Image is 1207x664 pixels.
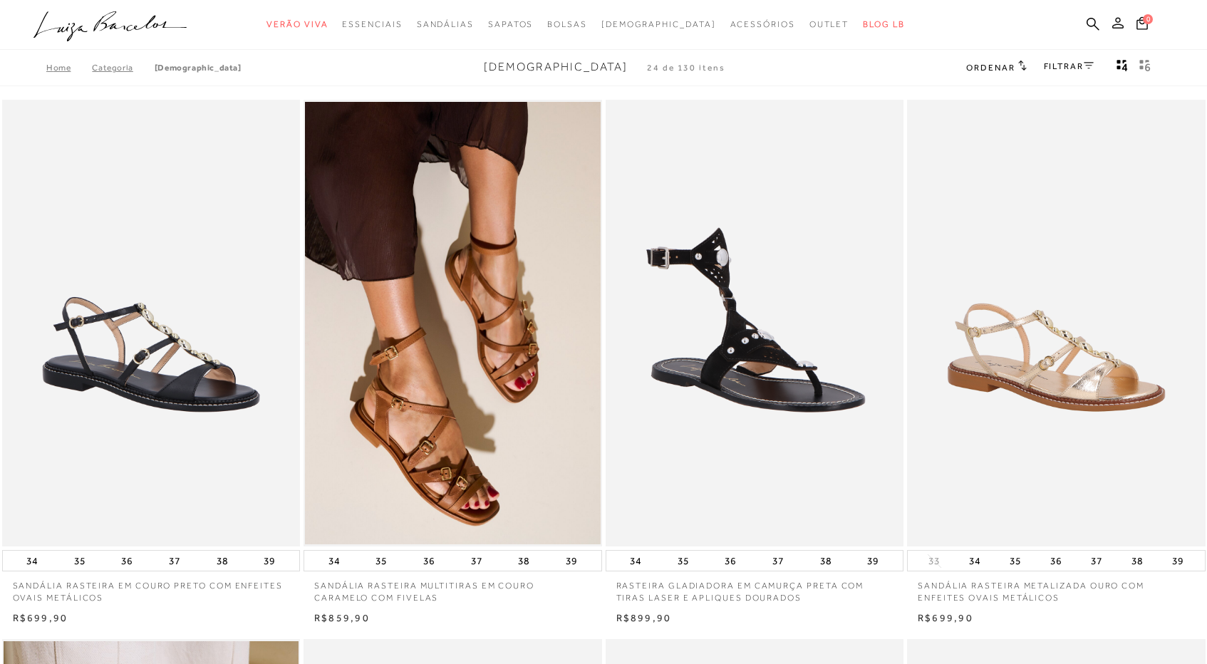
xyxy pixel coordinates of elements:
span: Sapatos [488,19,533,29]
a: categoryNavScreenReaderText [730,11,795,38]
button: 35 [371,551,391,571]
button: 35 [70,551,90,571]
a: RASTEIRA GLADIADORA EM CAMURÇA PRETA COM TIRAS LASER E APLIQUES DOURADOS RASTEIRA GLADIADORA EM C... [607,102,903,545]
button: 39 [259,551,279,571]
a: SANDÁLIA RASTEIRA METALIZADA OURO COM ENFEITES OVAIS METÁLICOS [907,571,1206,604]
a: categoryNavScreenReaderText [266,11,328,38]
button: 0 [1132,16,1152,35]
button: 37 [1087,551,1107,571]
button: 38 [816,551,836,571]
img: SANDÁLIA RASTEIRA EM COURO PRETO COM ENFEITES OVAIS METÁLICOS [4,102,299,545]
img: RASTEIRA GLADIADORA EM CAMURÇA PRETA COM TIRAS LASER E APLIQUES DOURADOS [607,102,903,545]
button: 37 [768,551,788,571]
a: [DEMOGRAPHIC_DATA] [155,63,242,73]
span: R$699,90 [918,612,973,623]
a: noSubCategoriesText [601,11,716,38]
span: [DEMOGRAPHIC_DATA] [601,19,716,29]
button: 37 [467,551,487,571]
button: 34 [965,551,985,571]
span: R$859,90 [314,612,370,623]
a: BLOG LB [863,11,904,38]
button: 36 [117,551,137,571]
button: 36 [720,551,740,571]
span: Outlet [809,19,849,29]
button: 39 [863,551,883,571]
button: 38 [514,551,534,571]
a: Home [46,63,92,73]
a: categoryNavScreenReaderText [809,11,849,38]
span: R$899,90 [616,612,672,623]
span: Ordenar [966,63,1015,73]
a: Categoria [92,63,154,73]
button: 35 [1005,551,1025,571]
span: Sandálias [417,19,474,29]
button: 37 [165,551,185,571]
span: Bolsas [547,19,587,29]
button: 38 [212,551,232,571]
span: 24 de 130 itens [647,63,725,73]
a: categoryNavScreenReaderText [417,11,474,38]
a: SANDÁLIA RASTEIRA EM COURO PRETO COM ENFEITES OVAIS METÁLICOS [2,571,301,604]
span: Verão Viva [266,19,328,29]
span: [DEMOGRAPHIC_DATA] [484,61,628,73]
a: FILTRAR [1044,61,1094,71]
a: categoryNavScreenReaderText [547,11,587,38]
button: 38 [1127,551,1147,571]
button: 36 [419,551,439,571]
span: Essenciais [342,19,402,29]
button: 33 [924,554,944,568]
a: SANDÁLIA RASTEIRA MULTITIRAS EM COURO CARAMELO COM FIVELAS [304,571,602,604]
button: 34 [22,551,42,571]
a: SANDÁLIA RASTEIRA METALIZADA OURO COM ENFEITES OVAIS METÁLICOS SANDÁLIA RASTEIRA METALIZADA OURO ... [908,102,1204,545]
img: SANDÁLIA RASTEIRA METALIZADA OURO COM ENFEITES OVAIS METÁLICOS [908,102,1204,545]
button: 39 [1168,551,1188,571]
a: SANDÁLIA RASTEIRA EM COURO PRETO COM ENFEITES OVAIS METÁLICOS SANDÁLIA RASTEIRA EM COURO PRETO CO... [4,102,299,545]
span: BLOG LB [863,19,904,29]
span: R$699,90 [13,612,68,623]
a: categoryNavScreenReaderText [342,11,402,38]
button: Mostrar 4 produtos por linha [1112,58,1132,77]
button: 36 [1046,551,1066,571]
img: SANDÁLIA RASTEIRA MULTITIRAS EM COURO CARAMELO COM FIVELAS [305,102,601,545]
button: gridText6Desc [1135,58,1155,77]
a: categoryNavScreenReaderText [488,11,533,38]
a: SANDÁLIA RASTEIRA MULTITIRAS EM COURO CARAMELO COM FIVELAS SANDÁLIA RASTEIRA MULTITIRAS EM COURO ... [305,102,601,545]
span: 0 [1143,14,1153,24]
button: 35 [673,551,693,571]
button: 34 [324,551,344,571]
span: Acessórios [730,19,795,29]
a: RASTEIRA GLADIADORA EM CAMURÇA PRETA COM TIRAS LASER E APLIQUES DOURADOS [606,571,904,604]
button: 34 [626,551,646,571]
button: 39 [561,551,581,571]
